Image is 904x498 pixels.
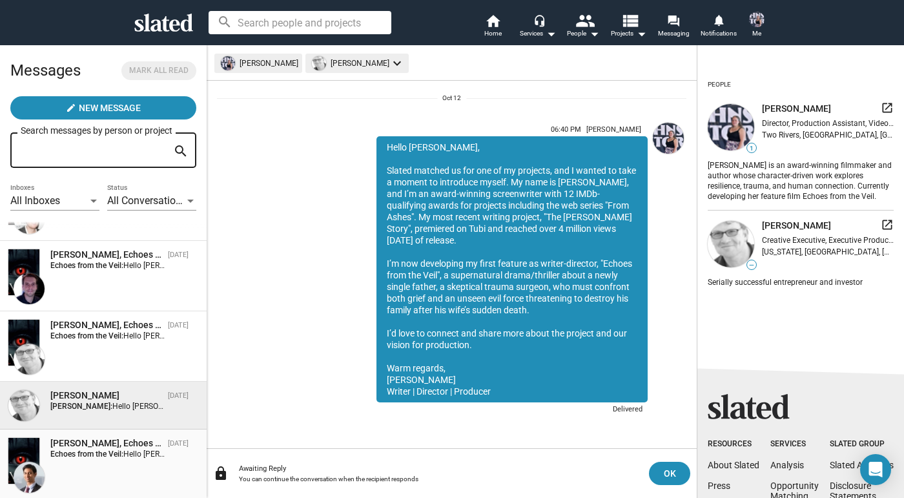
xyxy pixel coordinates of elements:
[860,454,891,485] div: Open Intercom Messenger
[762,119,894,128] div: Director, Production Assistant, Video Colorist, Writer
[376,402,648,419] div: Delivered
[8,438,39,484] img: Echoes from the Veil
[606,13,651,41] button: Projects
[708,104,754,150] img: undefined
[107,194,187,207] span: All Conversations
[708,76,731,94] div: People
[633,26,649,41] mat-icon: arrow_drop_down
[533,14,545,26] mat-icon: headset_mic
[770,460,804,470] a: Analysis
[712,14,724,26] mat-icon: notifications
[567,26,599,41] div: People
[560,13,606,41] button: People
[50,319,163,331] div: John Hunt, Echoes from the Veil
[14,273,45,304] img: Michael Smith
[741,9,772,43] button: Nicole SellMe
[129,64,189,78] span: Mark all read
[50,437,163,450] div: Akeel Rangwala, Echoes from the Veil
[520,26,556,41] div: Services
[50,389,163,402] div: John Hunt
[239,464,639,473] div: Awaiting Reply
[8,320,39,366] img: Echoes from the Veil
[209,11,391,34] input: Search people and projects
[649,462,690,485] button: OK
[770,439,819,450] div: Services
[749,12,765,27] img: Nicole Sell
[696,13,741,41] a: Notifications
[762,247,894,256] div: [US_STATE], [GEOGRAPHIC_DATA], [GEOGRAPHIC_DATA]
[389,56,405,71] mat-icon: keyboard_arrow_down
[611,26,646,41] span: Projects
[701,26,737,41] span: Notifications
[575,11,594,30] mat-icon: people
[484,26,502,41] span: Home
[653,123,684,154] img: Nicole Sell
[213,466,229,481] mat-icon: lock
[881,101,894,114] mat-icon: launch
[708,439,759,450] div: Resources
[586,125,641,134] span: [PERSON_NAME]
[667,14,679,26] mat-icon: forum
[312,56,326,70] img: undefined
[621,11,639,30] mat-icon: view_list
[10,194,60,207] span: All Inboxes
[543,26,559,41] mat-icon: arrow_drop_down
[708,221,754,267] img: undefined
[14,462,45,493] img: Akeel Rangwala
[762,130,894,140] div: Two Rivers, [GEOGRAPHIC_DATA], [GEOGRAPHIC_DATA]
[708,275,894,288] div: Serially successful entrepreneur and investor
[762,236,894,245] div: Creative Executive, Executive Producer, Producer, Writer
[66,103,76,113] mat-icon: create
[305,54,409,73] mat-chip: [PERSON_NAME]
[50,249,163,261] div: Michael Smith, Echoes from the Veil
[708,158,894,202] div: [PERSON_NAME] is an award-winning filmmaker and author whose character-driven work explores resil...
[50,402,112,411] strong: [PERSON_NAME]:
[14,344,45,375] img: John Hunt
[8,390,39,421] img: John Hunt
[10,96,196,119] button: New Message
[168,391,189,400] time: [DATE]
[752,26,761,41] span: Me
[168,251,189,259] time: [DATE]
[659,462,680,485] span: OK
[747,145,756,152] span: 1
[830,439,894,450] div: Slated Group
[708,481,730,491] a: Press
[747,262,756,269] span: —
[470,13,515,41] a: Home
[50,450,123,459] strong: Echoes from the Veil:
[239,475,639,482] div: You can continue the conversation when the recipient responds
[762,220,831,232] span: [PERSON_NAME]
[762,103,831,115] span: [PERSON_NAME]
[168,439,189,448] time: [DATE]
[551,125,581,134] span: 06:40 PM
[830,460,894,470] a: Slated Analytics
[121,61,196,80] button: Mark all read
[173,141,189,161] mat-icon: search
[586,26,602,41] mat-icon: arrow_drop_down
[10,55,81,86] h2: Messages
[485,13,500,28] mat-icon: home
[8,249,39,295] img: Echoes from the Veil
[658,26,690,41] span: Messaging
[79,96,141,119] span: New Message
[50,261,123,270] strong: Echoes from the Veil:
[650,120,686,421] a: Nicole Sell
[651,13,696,41] a: Messaging
[376,136,648,402] div: Hello [PERSON_NAME], Slated matched us for one of my projects, and I wanted to take a moment to i...
[881,218,894,231] mat-icon: launch
[50,331,123,340] strong: Echoes from the Veil:
[168,321,189,329] time: [DATE]
[515,13,560,41] button: Services
[708,460,759,470] a: About Slated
